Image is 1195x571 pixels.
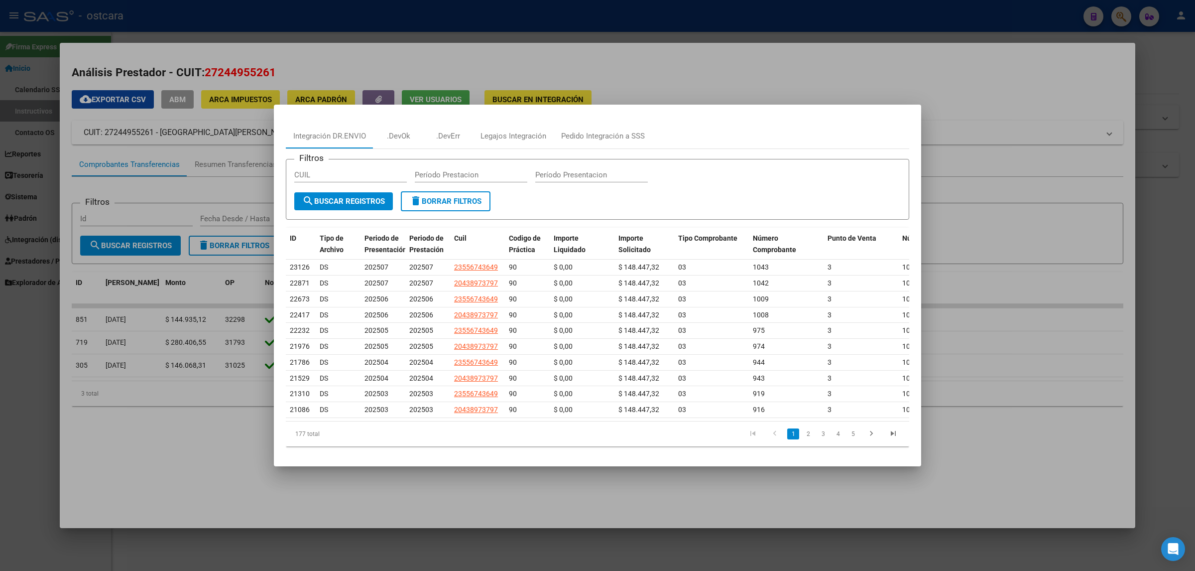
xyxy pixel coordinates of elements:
datatable-header-cell: Número Comprobante [749,228,824,272]
span: 202506 [364,295,388,303]
span: 202503 [364,390,388,398]
span: 202506 [364,311,388,319]
span: 90 [509,342,517,350]
span: 103 [902,326,914,334]
datatable-header-cell: Importe Liquidado [550,228,614,272]
span: DS [320,311,328,319]
span: $ 148.447,32 [618,295,659,303]
span: $ 148.447,32 [618,263,659,271]
span: 102 [902,374,914,382]
span: 23126 [290,263,310,271]
span: 202503 [409,406,433,414]
span: $ 148.447,32 [618,390,659,398]
span: $ 0,00 [554,263,573,271]
div: Open Intercom Messenger [1161,537,1185,561]
span: Cuil [454,234,467,242]
datatable-header-cell: Codigo de Práctica [505,228,550,272]
span: 20438973797 [454,279,498,287]
span: 03 [678,295,686,303]
span: 202505 [409,326,433,334]
span: 23556743649 [454,358,498,366]
span: Buscar Registros [302,197,385,206]
button: Buscar Registros [294,192,393,210]
span: 3 [828,295,832,303]
span: 202505 [364,342,388,350]
datatable-header-cell: Periodo de Prestación [405,228,450,272]
span: 202506 [409,311,433,319]
span: DS [320,279,328,287]
span: 105 [902,263,914,271]
span: 102 [902,358,914,366]
div: Pedido Integración a SSS [561,131,645,142]
span: Número Comprobante [753,234,796,254]
span: 3 [828,390,832,398]
span: 3 [828,326,832,334]
span: 202506 [409,295,433,303]
datatable-header-cell: ID [286,228,316,272]
datatable-header-cell: Tipo de Archivo [316,228,360,272]
span: Borrar Filtros [410,197,481,206]
span: 202504 [364,374,388,382]
span: 919 [753,390,765,398]
span: 22417 [290,311,310,319]
span: 104 [902,295,914,303]
span: $ 148.447,32 [618,342,659,350]
span: 03 [678,342,686,350]
span: 90 [509,311,517,319]
span: Importe Solicitado [618,234,651,254]
span: 1043 [753,263,769,271]
span: 3 [828,374,832,382]
span: 975 [753,326,765,334]
span: $ 148.447,32 [618,279,659,287]
span: 105 [902,279,914,287]
span: 03 [678,374,686,382]
span: 3 [828,406,832,414]
span: 916 [753,406,765,414]
span: 03 [678,263,686,271]
span: 3 [828,263,832,271]
datatable-header-cell: Punto de Venta [824,228,898,272]
span: DS [320,263,328,271]
span: 21310 [290,390,310,398]
datatable-header-cell: Cuil [450,228,505,272]
span: 23556743649 [454,263,498,271]
a: go to previous page [765,428,784,439]
span: 90 [509,406,517,414]
span: $ 0,00 [554,295,573,303]
span: $ 148.447,32 [618,406,659,414]
span: 03 [678,390,686,398]
span: 20438973797 [454,374,498,382]
span: 202507 [409,263,433,271]
span: Periodo de Prestación [409,234,444,254]
span: $ 148.447,32 [618,374,659,382]
span: Tipo Comprobante [678,234,737,242]
span: Punto de Venta [828,234,876,242]
div: Integración DR.ENVIO [293,131,366,142]
span: $ 0,00 [554,326,573,334]
span: 1009 [753,295,769,303]
span: DS [320,342,328,350]
span: ID [290,234,296,242]
span: Importe Liquidado [554,234,586,254]
span: 90 [509,358,517,366]
span: $ 148.447,32 [618,326,659,334]
span: $ 0,00 [554,342,573,350]
span: 90 [509,295,517,303]
span: $ 0,00 [554,406,573,414]
span: 3 [828,311,832,319]
span: 90 [509,263,517,271]
datatable-header-cell: Tipo Comprobante [674,228,749,272]
a: 3 [817,428,829,439]
h3: Filtros [294,151,329,164]
span: 101 [902,406,914,414]
span: 23556743649 [454,295,498,303]
a: 4 [832,428,844,439]
datatable-header-cell: Importe Solicitado [614,228,674,272]
div: .DevOk [387,131,410,142]
span: DS [320,406,328,414]
div: 177 total [286,422,409,446]
span: $ 148.447,32 [618,358,659,366]
div: Legajos Integración [480,131,546,142]
span: DS [320,358,328,366]
span: 3 [828,279,832,287]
